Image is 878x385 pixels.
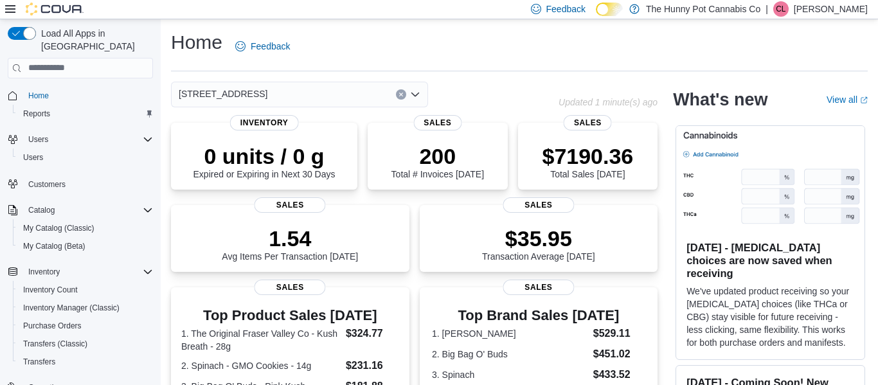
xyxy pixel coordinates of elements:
[181,308,399,323] h3: Top Product Sales [DATE]
[23,175,153,192] span: Customers
[18,150,48,165] a: Users
[564,115,612,130] span: Sales
[413,115,461,130] span: Sales
[396,89,406,100] button: Clear input
[23,241,85,251] span: My Catalog (Beta)
[255,280,326,295] span: Sales
[686,285,854,349] p: We've updated product receiving so your [MEDICAL_DATA] choices (like THCa or CBG) stay visible fo...
[3,86,158,105] button: Home
[28,267,60,277] span: Inventory
[13,281,158,299] button: Inventory Count
[18,238,91,254] a: My Catalog (Beta)
[251,40,290,53] span: Feedback
[596,3,623,16] input: Dark Mode
[18,318,153,334] span: Purchase Orders
[646,1,760,17] p: The Hunny Pot Cannabis Co
[23,285,78,295] span: Inventory Count
[171,30,222,55] h1: Home
[23,177,71,192] a: Customers
[23,88,54,103] a: Home
[794,1,868,17] p: [PERSON_NAME]
[23,132,53,147] button: Users
[28,134,48,145] span: Users
[23,339,87,349] span: Transfers (Classic)
[36,27,153,53] span: Load All Apps in [GEOGRAPHIC_DATA]
[503,197,574,213] span: Sales
[13,219,158,237] button: My Catalog (Classic)
[18,220,153,236] span: My Catalog (Classic)
[18,300,153,316] span: Inventory Manager (Classic)
[410,89,420,100] button: Open list of options
[860,96,868,104] svg: External link
[23,202,60,218] button: Catalog
[23,87,153,103] span: Home
[593,326,645,341] dd: $529.11
[222,226,358,251] p: 1.54
[230,115,299,130] span: Inventory
[18,238,153,254] span: My Catalog (Beta)
[432,348,588,361] dt: 2. Big Bag O' Buds
[13,299,158,317] button: Inventory Manager (Classic)
[432,308,645,323] h3: Top Brand Sales [DATE]
[13,237,158,255] button: My Catalog (Beta)
[3,201,158,219] button: Catalog
[18,282,83,298] a: Inventory Count
[346,326,399,341] dd: $324.77
[23,109,50,119] span: Reports
[766,1,768,17] p: |
[773,1,789,17] div: Carla Larose
[482,226,595,262] div: Transaction Average [DATE]
[26,3,84,15] img: Cova
[3,263,158,281] button: Inventory
[179,86,267,102] span: [STREET_ADDRESS]
[23,223,94,233] span: My Catalog (Classic)
[28,205,55,215] span: Catalog
[546,3,586,15] span: Feedback
[346,358,399,373] dd: $231.16
[593,346,645,362] dd: $451.02
[18,300,125,316] a: Inventory Manager (Classic)
[23,202,153,218] span: Catalog
[222,226,358,262] div: Avg Items Per Transaction [DATE]
[18,220,100,236] a: My Catalog (Classic)
[13,335,158,353] button: Transfers (Classic)
[23,152,43,163] span: Users
[3,174,158,193] button: Customers
[542,143,633,169] p: $7190.36
[776,1,785,17] span: CL
[559,97,658,107] p: Updated 1 minute(s) ago
[23,357,55,367] span: Transfers
[3,130,158,148] button: Users
[18,354,153,370] span: Transfers
[18,106,55,121] a: Reports
[23,303,120,313] span: Inventory Manager (Classic)
[542,143,633,179] div: Total Sales [DATE]
[13,317,158,335] button: Purchase Orders
[23,132,153,147] span: Users
[686,241,854,280] h3: [DATE] - [MEDICAL_DATA] choices are now saved when receiving
[482,226,595,251] p: $35.95
[18,336,153,352] span: Transfers (Classic)
[28,179,66,190] span: Customers
[23,264,153,280] span: Inventory
[23,321,82,331] span: Purchase Orders
[673,89,767,110] h2: What's new
[193,143,336,179] div: Expired or Expiring in Next 30 Days
[13,148,158,166] button: Users
[18,354,60,370] a: Transfers
[391,143,484,179] div: Total # Invoices [DATE]
[181,327,341,353] dt: 1. The Original Fraser Valley Co - Kush Breath - 28g
[230,33,295,59] a: Feedback
[827,94,868,105] a: View allExternal link
[391,143,484,169] p: 200
[13,105,158,123] button: Reports
[432,327,588,340] dt: 1. [PERSON_NAME]
[28,91,49,101] span: Home
[181,359,341,372] dt: 2. Spinach - GMO Cookies - 14g
[18,336,93,352] a: Transfers (Classic)
[18,106,153,121] span: Reports
[18,318,87,334] a: Purchase Orders
[193,143,336,169] p: 0 units / 0 g
[503,280,574,295] span: Sales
